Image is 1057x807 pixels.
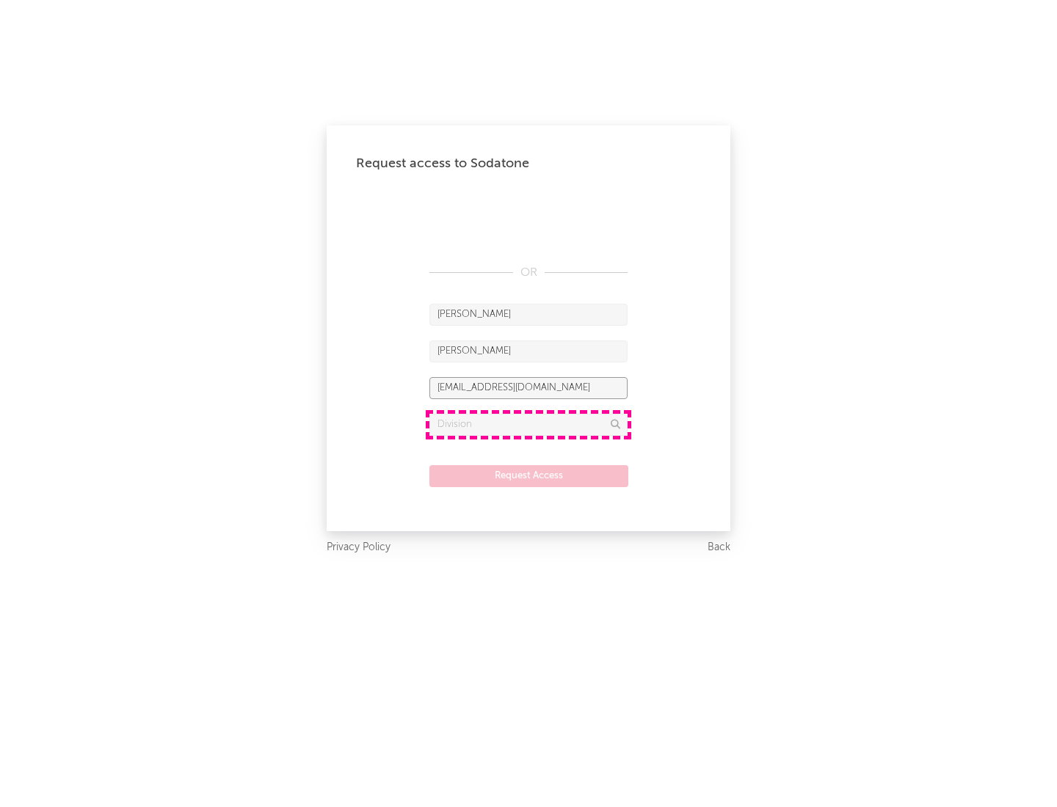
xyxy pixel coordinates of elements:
[708,538,730,557] a: Back
[429,304,628,326] input: First Name
[429,340,628,362] input: Last Name
[429,414,628,436] input: Division
[429,377,628,399] input: Email
[429,465,628,487] button: Request Access
[327,538,391,557] a: Privacy Policy
[356,155,701,172] div: Request access to Sodatone
[429,264,628,282] div: OR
